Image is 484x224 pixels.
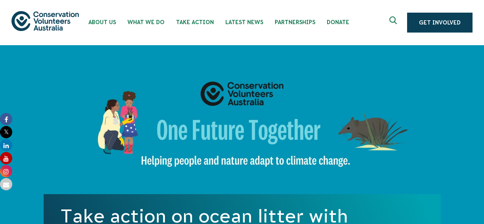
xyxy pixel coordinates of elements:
span: Donate [327,19,349,25]
button: Expand search box Close search box [385,13,403,32]
span: Partnerships [275,19,315,25]
span: Expand search box [389,16,399,29]
span: What We Do [127,19,165,25]
img: logo.svg [11,11,79,31]
span: Take Action [176,19,214,25]
span: About Us [88,19,116,25]
span: Latest News [225,19,263,25]
a: Get Involved [407,13,473,33]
